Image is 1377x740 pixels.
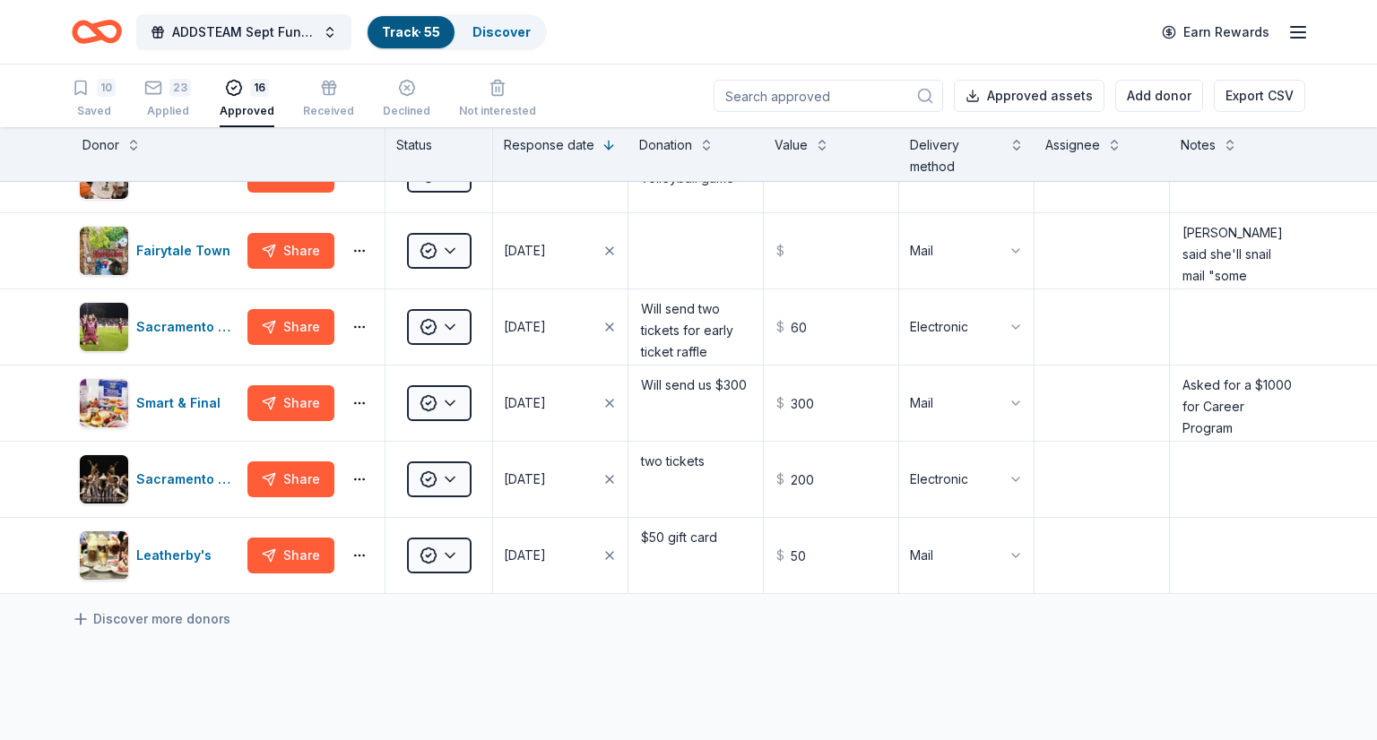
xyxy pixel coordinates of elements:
div: Saved [72,104,116,118]
button: Export CSV [1214,80,1305,112]
img: Image for Leatherby's [80,531,128,580]
img: Image for Sacramento Republic FC [80,303,128,351]
div: Donation [639,134,692,156]
textarea: Asked for a $1000 for Career Program [1172,367,1303,439]
input: Search approved [714,80,943,112]
div: [DATE] [504,545,546,566]
button: Share [247,538,334,573]
button: Image for Smart & FinalSmart & Final [79,378,240,428]
img: Image for Sacramento Ballet [80,455,128,503]
a: Home [72,11,122,53]
button: Image for Leatherby'sLeatherby's [79,530,240,581]
div: Leatherby's [136,545,219,566]
div: 16 [250,79,269,97]
button: [DATE] [493,366,628,441]
a: Discover [472,24,531,39]
div: Declined [383,104,430,118]
textarea: Will send two tickets for early ticket raffle [630,291,761,363]
button: 10Saved [72,72,116,127]
button: Track· 55Discover [366,14,547,50]
div: Approved [220,104,274,118]
button: [DATE] [493,518,628,593]
div: Smart & Final [136,392,228,414]
div: 23 [169,79,191,97]
a: Earn Rewards [1151,16,1280,48]
button: ADDSTEAM Sept Fundraiser [136,14,351,50]
div: 10 [97,79,116,97]
div: Sacramento Republic FC [136,316,240,338]
div: [DATE] [504,240,546,262]
button: [DATE] [493,289,628,365]
img: Image for Fairytale Town [80,227,128,275]
button: 16Approved [220,72,274,127]
div: [DATE] [504,469,546,490]
div: [DATE] [504,392,546,414]
div: Fairytale Town [136,240,238,262]
button: Add donor [1115,80,1203,112]
div: Donor [82,134,119,156]
button: Share [247,309,334,345]
button: Image for Fairytale TownFairytale Town [79,226,240,276]
button: Share [247,385,334,421]
button: Image for Sacramento BalletSacramento Ballet [79,454,240,504]
button: Image for Sacramento Republic FCSacramento Republic FC [79,302,240,352]
button: [DATE] [493,442,628,517]
div: Applied [144,104,191,118]
textarea: two tickets [630,443,761,515]
button: [DATE] [493,213,628,288]
textarea: Will send us $300 [630,367,761,439]
a: Track· 55 [382,24,440,39]
button: Share [247,461,334,497]
button: Received [303,72,354,127]
div: Status [385,127,493,181]
div: [DATE] [504,316,546,338]
textarea: [PERSON_NAME] said she'll snail mail "some passes" to my mom's a month before event. [1172,215,1303,287]
div: Notes [1181,134,1216,156]
div: Sacramento Ballet [136,469,240,490]
img: Image for Smart & Final [80,379,128,427]
div: Assignee [1045,134,1100,156]
button: Approved assets [954,80,1104,112]
button: Share [247,233,334,269]
button: Declined [383,72,430,127]
div: Response date [504,134,594,156]
div: Value [775,134,808,156]
a: Discover more donors [72,608,230,630]
div: Delivery method [910,134,1002,177]
span: ADDSTEAM Sept Fundraiser [172,22,316,43]
div: Received [303,104,354,118]
textarea: $50 gift card [630,520,761,591]
button: Not interested [459,72,536,127]
div: Not interested [459,104,536,118]
button: 23Applied [144,72,191,127]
